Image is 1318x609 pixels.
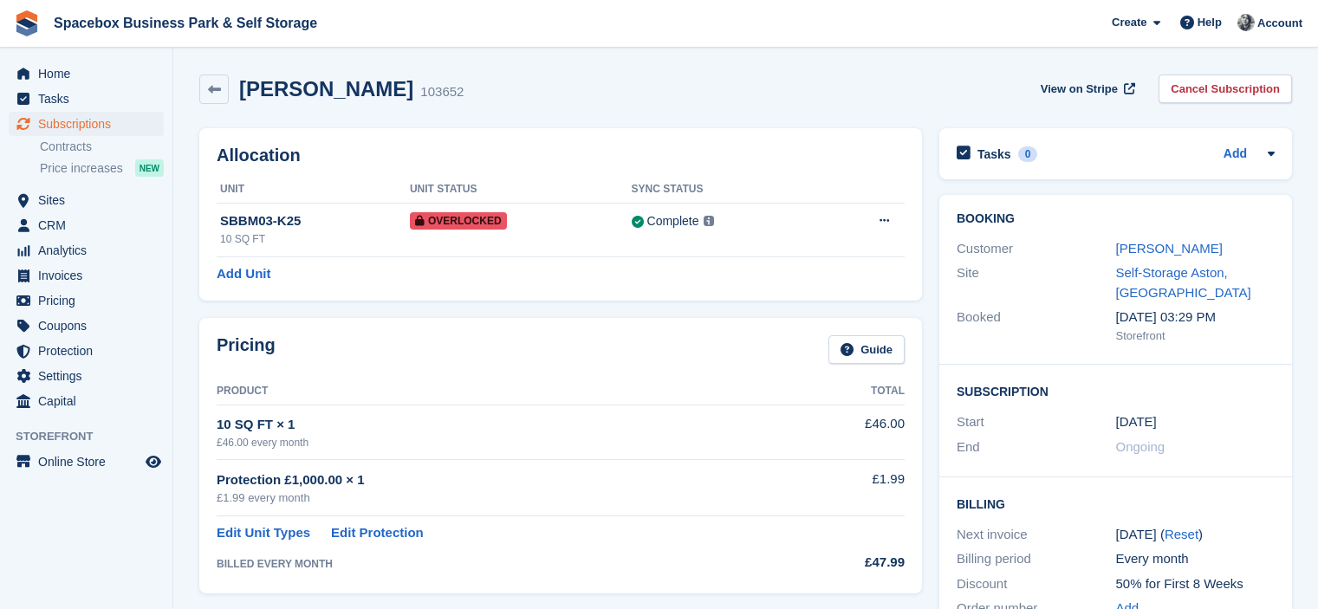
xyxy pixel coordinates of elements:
a: menu [9,238,164,262]
span: Create [1112,14,1146,31]
a: Edit Protection [331,523,424,543]
th: Product [217,378,794,405]
span: Tasks [38,87,142,111]
h2: Subscription [957,382,1275,399]
span: Coupons [38,314,142,338]
div: 0 [1018,146,1038,162]
a: Spacebox Business Park & Self Storage [47,9,324,37]
div: [DATE] 03:29 PM [1116,308,1276,327]
span: Analytics [38,238,142,262]
div: 103652 [420,82,464,102]
time: 2025-08-29 23:00:00 UTC [1116,412,1157,432]
div: [DATE] ( ) [1116,525,1276,545]
a: menu [9,263,164,288]
span: Capital [38,389,142,413]
span: Protection [38,339,142,363]
a: Reset [1165,527,1198,541]
img: SUDIPTA VIRMANI [1237,14,1255,31]
span: Settings [38,364,142,388]
td: £46.00 [794,405,905,459]
div: Start [957,412,1116,432]
a: Cancel Subscription [1159,75,1292,103]
div: NEW [135,159,164,177]
span: Home [38,62,142,86]
a: menu [9,188,164,212]
div: £1.99 every month [217,489,794,507]
div: Storefront [1116,327,1276,345]
td: £1.99 [794,460,905,516]
span: Ongoing [1116,439,1165,454]
span: Invoices [38,263,142,288]
a: Edit Unit Types [217,523,310,543]
span: Pricing [38,288,142,313]
span: Subscriptions [38,112,142,136]
h2: Billing [957,495,1275,512]
a: Contracts [40,139,164,155]
a: Preview store [143,451,164,472]
th: Unit [217,176,410,204]
div: BILLED EVERY MONTH [217,556,794,572]
div: 50% for First 8 Weeks [1116,574,1276,594]
a: menu [9,288,164,313]
a: menu [9,389,164,413]
a: menu [9,87,164,111]
div: Discount [957,574,1116,594]
a: View on Stripe [1034,75,1139,103]
div: Billing period [957,549,1116,569]
div: End [957,437,1116,457]
div: Protection £1,000.00 × 1 [217,470,794,490]
div: Next invoice [957,525,1116,545]
div: Customer [957,239,1116,259]
a: Guide [828,335,905,364]
span: Sites [38,188,142,212]
a: menu [9,112,164,136]
div: 10 SQ FT × 1 [217,415,794,435]
a: [PERSON_NAME] [1116,241,1223,256]
div: Site [957,263,1116,302]
img: icon-info-grey-7440780725fd019a000dd9b08b2336e03edf1995a4989e88bcd33f0948082b44.svg [704,216,714,226]
div: 10 SQ FT [220,231,410,247]
span: Online Store [38,450,142,474]
span: Storefront [16,428,172,445]
span: Overlocked [410,212,507,230]
span: CRM [38,213,142,237]
a: Price increases NEW [40,159,164,178]
a: menu [9,62,164,86]
a: Add [1224,145,1247,165]
h2: Tasks [977,146,1011,162]
a: Add Unit [217,264,270,284]
div: £46.00 every month [217,435,794,450]
th: Sync Status [632,176,822,204]
h2: Pricing [217,335,276,364]
a: menu [9,450,164,474]
span: Account [1257,15,1302,32]
span: Help [1198,14,1222,31]
div: Complete [647,212,699,230]
a: menu [9,314,164,338]
h2: [PERSON_NAME] [239,77,413,100]
a: Self-Storage Aston, [GEOGRAPHIC_DATA] [1116,265,1251,300]
th: Unit Status [410,176,632,204]
a: menu [9,364,164,388]
a: menu [9,213,164,237]
th: Total [794,378,905,405]
span: View on Stripe [1041,81,1118,98]
div: SBBM03-K25 [220,211,410,231]
div: Booked [957,308,1116,344]
img: stora-icon-8386f47178a22dfd0bd8f6a31ec36ba5ce8667c1dd55bd0f319d3a0aa187defe.svg [14,10,40,36]
h2: Booking [957,212,1275,226]
a: menu [9,339,164,363]
span: Price increases [40,160,123,177]
div: Every month [1116,549,1276,569]
div: £47.99 [794,553,905,573]
h2: Allocation [217,146,905,165]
